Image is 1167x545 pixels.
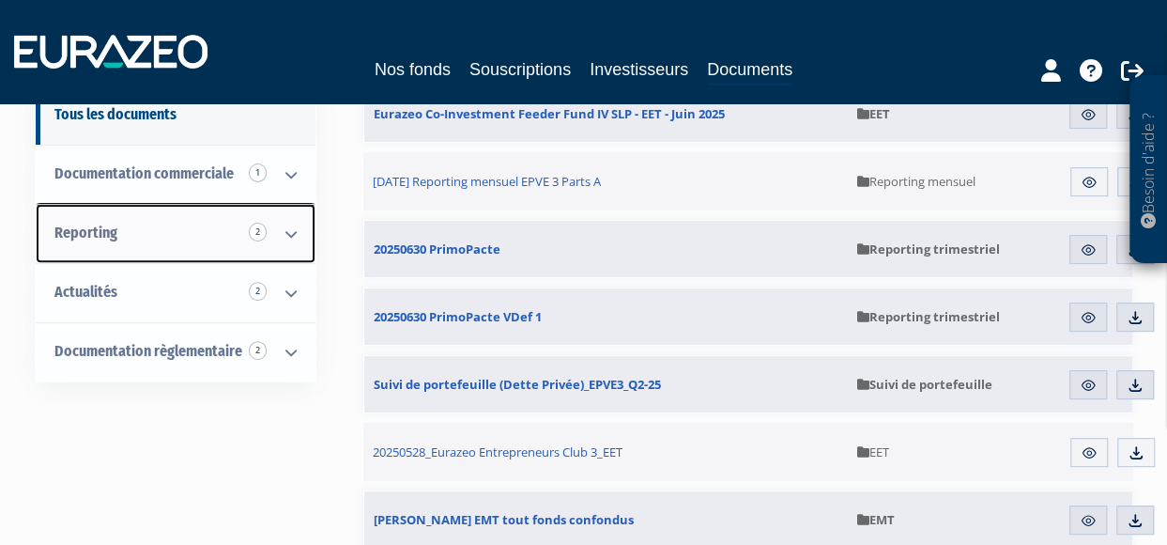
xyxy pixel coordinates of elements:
a: Investisseurs [590,56,688,83]
span: [DATE] Reporting mensuel EPVE 3 Parts A [373,173,601,190]
span: 20250630 PrimoPacte VDef 1 [374,308,542,325]
a: Reporting 2 [36,204,315,263]
a: Nos fonds [375,56,451,83]
a: Souscriptions [469,56,571,83]
span: 20250528_Eurazeo Entrepreneurs Club 3_EET [373,444,622,460]
span: Suivi de portefeuille [857,376,992,393]
span: Reporting trimestriel [857,241,1000,257]
img: eye.svg [1080,309,1097,326]
img: eye.svg [1080,106,1097,123]
span: Suivi de portefeuille (Dette Privée)_EPVE3_Q2-25 [374,376,661,393]
a: Documents [707,56,792,86]
span: 1 [249,163,267,182]
a: [DATE] Reporting mensuel EPVE 3 Parts A [363,152,849,210]
span: [PERSON_NAME] EMT tout fonds confondus [374,511,634,528]
img: download.svg [1127,309,1144,326]
span: Documentation commerciale [54,164,234,182]
a: 20250630 PrimoPacte [364,221,848,277]
img: eye.svg [1080,512,1097,529]
span: Reporting mensuel [857,173,975,190]
a: Documentation commerciale 1 [36,145,315,204]
img: eye.svg [1080,377,1097,394]
img: download.svg [1128,174,1144,191]
span: EET [857,105,890,122]
span: Reporting [54,224,117,241]
img: download.svg [1127,241,1144,258]
span: 20250630 PrimoPacte [374,241,500,257]
a: 20250630 PrimoPacte VDef 1 [364,288,848,345]
img: eye.svg [1081,444,1098,461]
span: EMT [857,511,895,528]
a: Tous les documents [36,86,315,145]
img: download.svg [1127,106,1144,123]
span: EET [857,444,889,460]
p: Besoin d'aide ? [1138,86,1159,255]
a: Actualités 2 [36,263,315,322]
span: 2 [249,341,267,360]
img: download.svg [1127,377,1144,394]
span: Actualités [54,283,117,301]
span: Eurazeo Co-Investment Feeder Fund IV SLP - EET - Juin 2025 [374,105,725,122]
img: 1732889491-logotype_eurazeo_blanc_rvb.png [14,35,207,69]
a: Eurazeo Co-Investment Feeder Fund IV SLP - EET - Juin 2025 [364,86,848,142]
span: 2 [249,223,267,241]
a: 20250528_Eurazeo Entrepreneurs Club 3_EET [363,423,849,481]
img: eye.svg [1081,174,1098,191]
a: Suivi de portefeuille (Dette Privée)_EPVE3_Q2-25 [364,356,848,413]
img: download.svg [1128,444,1144,461]
span: Reporting trimestriel [857,308,1000,325]
a: Documentation règlementaire 2 [36,322,315,381]
span: 2 [249,282,267,301]
img: download.svg [1127,512,1144,529]
span: Documentation règlementaire [54,342,242,360]
img: eye.svg [1080,241,1097,258]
